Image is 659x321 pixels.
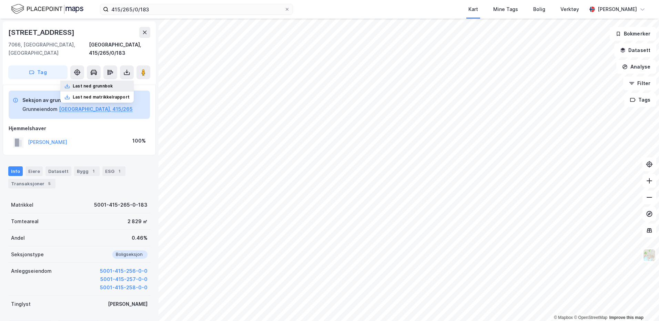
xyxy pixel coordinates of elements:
div: [PERSON_NAME] [108,300,148,308]
div: Mine Tags [493,5,518,13]
div: Bygg [74,166,100,176]
div: 0.46% [132,234,148,242]
a: Improve this map [609,315,643,320]
div: Verktøy [560,5,579,13]
div: Tinglyst [11,300,31,308]
div: Grunneiendom [22,105,58,113]
div: 7066, [GEOGRAPHIC_DATA], [GEOGRAPHIC_DATA] [8,41,89,57]
button: 5001-415-258-0-0 [100,283,148,292]
a: OpenStreetMap [574,315,607,320]
div: Tomteareal [11,217,39,226]
div: 2 829 ㎡ [128,217,148,226]
div: Bolig [533,5,545,13]
button: Tags [624,93,656,107]
button: [GEOGRAPHIC_DATA], 415/265 [59,105,133,113]
div: Andel [11,234,25,242]
div: Info [8,166,23,176]
div: [PERSON_NAME] [598,5,637,13]
button: 5001-415-257-0-0 [100,275,148,283]
div: 5001-415-265-0-183 [94,201,148,209]
div: 1 [90,168,97,175]
button: Datasett [614,43,656,57]
img: logo.f888ab2527a4732fd821a326f86c7f29.svg [11,3,83,15]
div: [STREET_ADDRESS] [8,27,76,38]
div: Datasett [45,166,71,176]
div: Last ned grunnbok [73,83,113,89]
iframe: Chat Widget [625,288,659,321]
img: Z [643,249,656,262]
button: Analyse [616,60,656,74]
div: Kart [468,5,478,13]
div: 5 [46,180,53,187]
div: Anleggseiendom [11,267,52,275]
div: Matrikkel [11,201,33,209]
button: 5001-415-256-0-0 [100,267,148,275]
div: Transaksjoner [8,179,55,188]
button: Bokmerker [610,27,656,41]
div: ESG [102,166,125,176]
div: Seksjonstype [11,250,44,259]
input: Søk på adresse, matrikkel, gårdeiere, leietakere eller personer [109,4,284,14]
div: Hjemmelshaver [9,124,150,133]
div: [GEOGRAPHIC_DATA], 415/265/0/183 [89,41,150,57]
button: Tag [8,65,68,79]
div: 100% [132,137,146,145]
a: Mapbox [554,315,573,320]
div: Last ned matrikkelrapport [73,94,130,100]
div: Kontrollprogram for chat [625,288,659,321]
div: Eiere [26,166,43,176]
button: Filter [623,76,656,90]
div: 1 [116,168,123,175]
div: Seksjon av grunneiendom [22,96,133,104]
